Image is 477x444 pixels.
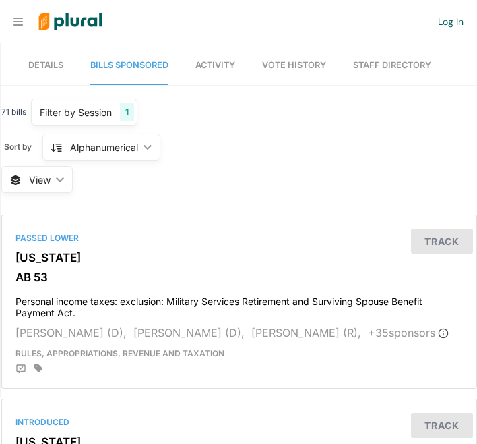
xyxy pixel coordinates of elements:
[251,326,361,339] span: [PERSON_NAME] (R),
[15,326,127,339] span: [PERSON_NAME] (D),
[15,251,463,265] h3: [US_STATE]
[1,106,26,118] span: 71 bills
[262,47,326,85] a: Vote History
[28,1,113,43] img: Logo for Plural
[40,105,112,119] div: Filter by Session
[262,60,326,70] span: Vote History
[411,413,473,438] button: Track
[15,271,463,284] h3: AB 53
[90,47,168,85] a: Bills Sponsored
[195,47,235,85] a: Activity
[15,416,463,428] div: Introduced
[34,364,42,373] div: Add tags
[29,173,51,187] span: View
[15,364,26,374] div: Add Position Statement
[15,289,463,319] h4: Personal income taxes: exclusion: Military Services Retirement and Surviving Spouse Benefit Payme...
[28,47,63,85] a: Details
[70,140,138,155] div: Alphanumerical
[353,47,431,85] a: Staff Directory
[411,229,473,254] button: Track
[195,60,235,70] span: Activity
[120,103,134,121] div: 1
[4,141,42,153] span: Sort by
[368,326,449,339] span: + 35 sponsor s
[15,348,224,358] span: Rules, Appropriations, Revenue and Taxation
[438,16,464,28] a: Log In
[90,60,168,70] span: Bills Sponsored
[133,326,245,339] span: [PERSON_NAME] (D),
[15,232,463,244] div: Passed Lower
[28,60,63,70] span: Details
